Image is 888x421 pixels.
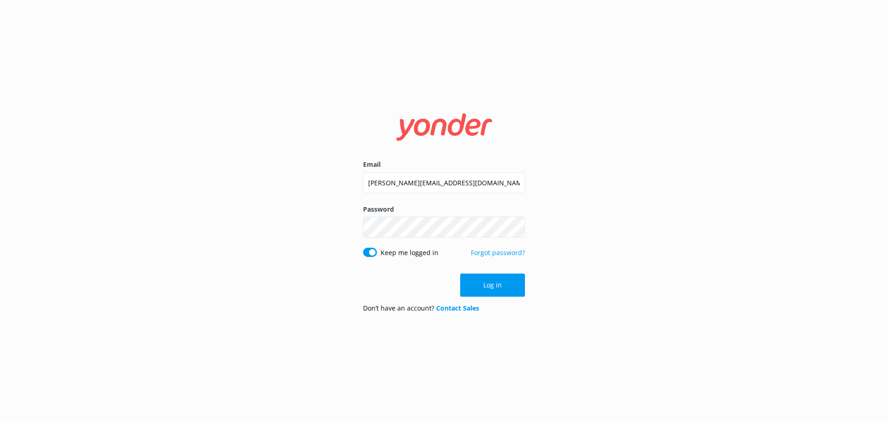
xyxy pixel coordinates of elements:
label: Email [363,159,525,170]
label: Keep me logged in [381,248,438,258]
a: Contact Sales [436,304,479,312]
input: user@emailaddress.com [363,172,525,193]
button: Log in [460,274,525,297]
a: Forgot password? [471,248,525,257]
button: Show password [506,218,525,237]
label: Password [363,204,525,214]
p: Don’t have an account? [363,303,479,313]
